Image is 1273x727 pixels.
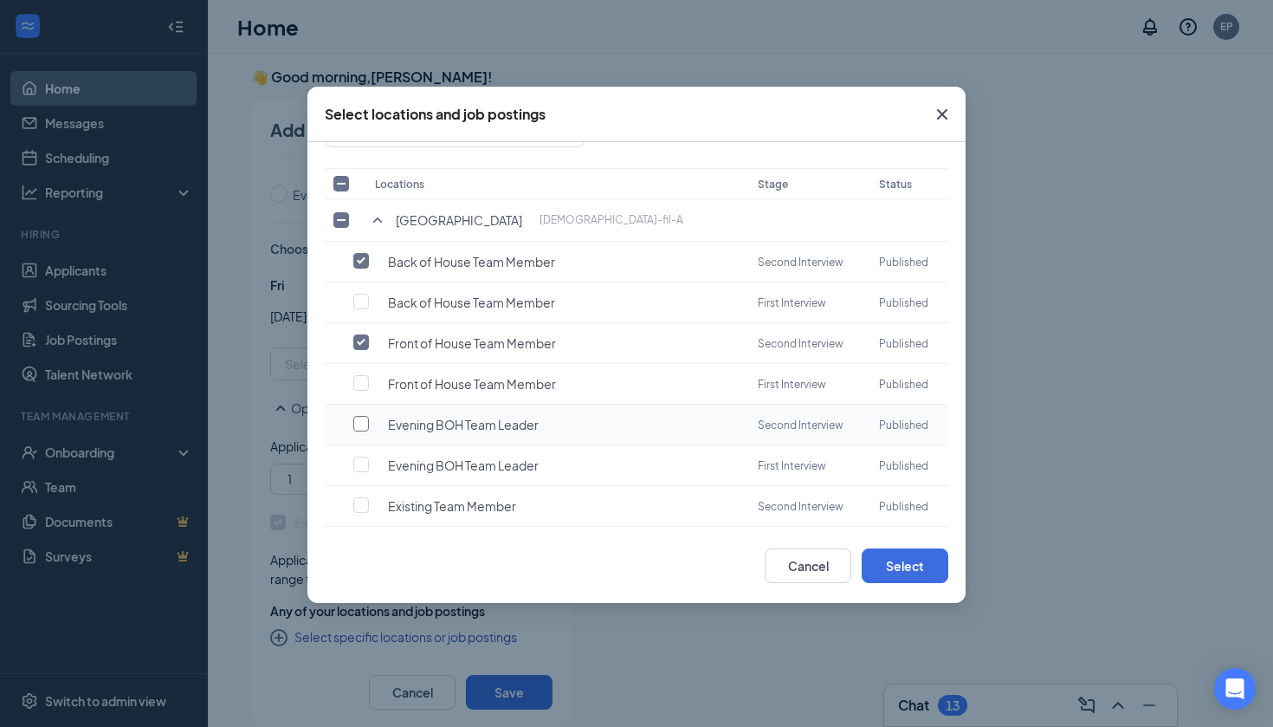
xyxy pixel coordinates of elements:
[366,168,749,199] th: Locations
[879,419,928,432] span: published
[758,296,826,309] span: First Interview
[388,334,556,352] span: Front of House Team Member
[765,548,851,583] button: Cancel
[325,105,546,124] div: Select locations and job postings
[919,87,966,142] button: Close
[758,500,843,513] span: Second Interview
[388,253,555,270] span: Back of House Team Member
[758,337,843,350] span: Second Interview
[388,375,556,393] span: Front of House Team Member
[388,457,539,474] span: Evening BOH Team Leader
[367,210,388,230] svg: SmallChevronUp
[396,211,522,229] span: [GEOGRAPHIC_DATA]
[388,497,516,515] span: Existing Team Member
[1214,668,1256,710] div: Open Intercom Messenger
[540,211,683,229] p: [DEMOGRAPHIC_DATA]-fil-A
[932,104,953,125] svg: Cross
[388,416,539,433] span: Evening BOH Team Leader
[749,168,870,199] th: Stage
[758,256,843,269] span: Second Interview
[758,459,826,472] span: First Interview
[879,500,928,513] span: published
[758,378,826,391] span: First Interview
[879,337,928,350] span: published
[879,256,928,269] span: published
[879,459,928,472] span: published
[879,296,928,309] span: published
[388,294,555,311] span: Back of House Team Member
[879,378,928,391] span: published
[870,168,948,199] th: Status
[862,548,948,583] button: Select
[758,419,843,432] span: Second Interview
